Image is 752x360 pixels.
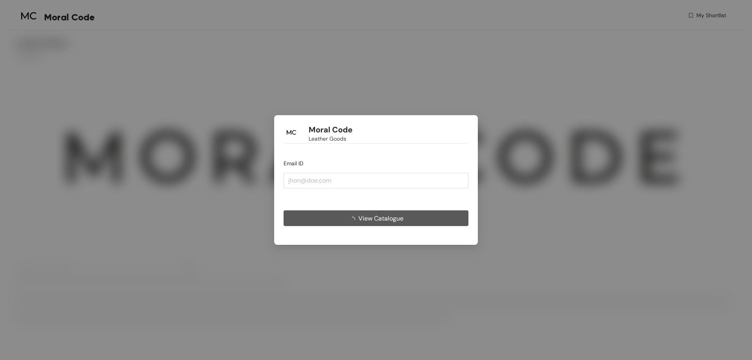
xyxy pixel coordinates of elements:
img: Buyer Portal [284,125,299,140]
input: jhon@doe.com [284,173,468,188]
button: View Catalogue [284,210,468,226]
span: View Catalogue [358,213,403,223]
span: loading [349,216,358,223]
span: Leather Goods [309,134,346,143]
span: Email ID [284,160,304,167]
h1: Moral Code [309,125,352,135]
